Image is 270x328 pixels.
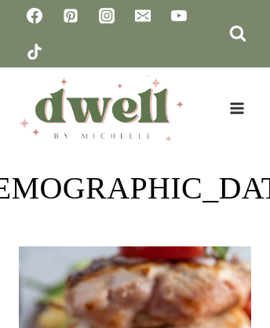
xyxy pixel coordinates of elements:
[19,36,50,67] a: TikTok
[19,75,184,141] img: DWELL by michelle
[224,20,251,47] button: View Search Form
[222,96,251,120] button: Open menu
